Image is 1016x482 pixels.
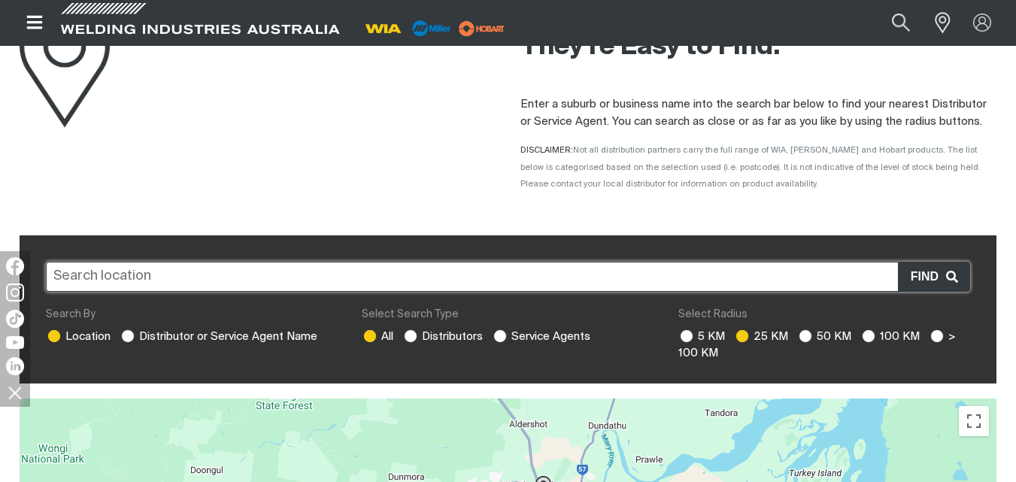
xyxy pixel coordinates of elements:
label: Distributors [402,331,483,342]
label: 100 KM [860,331,920,342]
input: Search location [46,262,970,292]
div: Search By [46,307,338,323]
img: miller [454,17,509,40]
button: Search products [875,6,927,40]
img: Facebook [6,257,24,275]
input: Product name or item number... [857,6,927,40]
span: Not all distribution partners carry the full range of WIA, [PERSON_NAME] and Hobart products. The... [520,146,981,188]
p: Enter a suburb or business name into the search bar below to find your nearest Distributor or Ser... [520,96,997,130]
label: Location [46,331,111,342]
label: Distributor or Service Agent Name [120,331,317,342]
div: Select Search Type [362,307,654,323]
label: 5 KM [678,331,725,342]
label: All [362,331,393,342]
label: Service Agents [492,331,590,342]
a: miller [454,23,509,34]
span: Find [911,267,946,286]
img: Instagram [6,283,24,302]
div: Select Radius [678,307,970,323]
img: LinkedIn [6,357,24,375]
img: YouTube [6,336,24,349]
img: hide socials [2,380,28,405]
button: Toggle fullscreen view [959,406,989,436]
img: TikTok [6,310,24,328]
button: Find [898,262,969,291]
label: 50 KM [797,331,851,342]
label: 25 KM [734,331,788,342]
span: DISCLAIMER: [520,146,981,188]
